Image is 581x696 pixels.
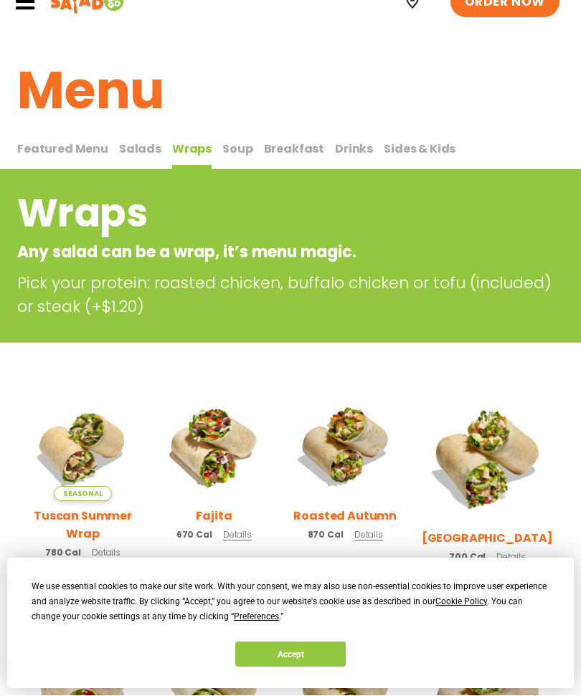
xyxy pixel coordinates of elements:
img: Product photo for Tuscan Summer Wrap [28,392,138,502]
span: Sides & Kids [384,141,455,158]
span: Cookie Policy [435,597,487,607]
div: Cookie Consent Prompt [7,558,574,689]
p: Any salad can be a wrap, it’s menu magic. [17,241,448,264]
h1: Menu [17,52,564,130]
span: Preferences [234,612,279,622]
img: Product photo for Roasted Autumn Wrap [290,392,400,502]
span: Drinks [335,141,373,158]
span: Salads [119,141,161,158]
h2: [GEOGRAPHIC_DATA] [422,530,553,548]
span: Details [496,551,525,563]
span: Details [92,547,121,559]
div: We use essential cookies to make our site work. With your consent, we may also use non-essential ... [32,580,549,625]
span: 870 Cal [308,529,344,542]
img: Product photo for Fajita Wrap [159,392,269,502]
span: Featured Menu [17,141,108,158]
span: 780 Cal [45,547,81,560]
h2: Fajita [196,507,232,525]
button: Accept [235,642,346,667]
h2: Wraps [17,185,448,243]
span: Seasonal [54,487,112,502]
span: Soup [222,141,252,158]
h2: Roasted Autumn [293,507,397,525]
span: Details [354,529,383,541]
p: Pick your protein: roasted chicken, buffalo chicken or tofu (included) or steak (+$1.20) [17,272,564,319]
span: Details [223,529,252,541]
h2: Tuscan Summer Wrap [28,507,138,543]
img: Product photo for BBQ Ranch Wrap [422,392,553,523]
span: 700 Cal [449,551,486,564]
span: 670 Cal [176,529,212,542]
span: Wraps [172,141,212,158]
span: Breakfast [264,141,325,158]
div: Tabbed content [17,135,564,171]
